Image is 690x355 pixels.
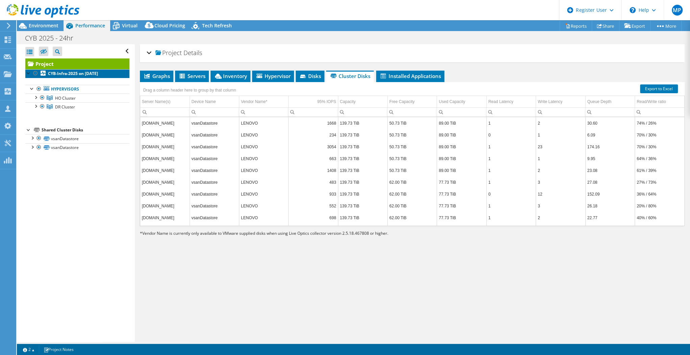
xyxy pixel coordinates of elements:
a: Hypervisors [25,85,129,94]
td: Write Latency Column [536,96,585,108]
td: Column 95% IOPS, Value 552 [289,200,338,212]
td: Column Device Name, Value vsanDatastore [190,164,239,176]
td: Column Queue Depth, Value 6.09 [585,129,635,141]
td: Column Device Name, Value vsanDatastore [190,153,239,164]
a: DR Cluster [25,102,129,111]
td: Column 95% IOPS, Value 1668 [289,117,338,129]
td: Column Queue Depth, Filter cell [585,107,635,117]
td: Column Capacity, Value 139.73 TiB [338,164,387,176]
td: Vendor Name* Column [239,96,288,108]
td: Column 95% IOPS, Value 698 [289,212,338,224]
td: Column Read/Write ratio, Value 20% / 80% [635,200,684,212]
span: Inventory [214,73,247,79]
td: Column Vendor Name*, Filter cell [239,107,288,117]
td: Column Capacity, Filter cell [338,107,387,117]
td: Column Read Latency, Value 1 [486,141,536,153]
td: Column Device Name, Value vsanDatastore [190,129,239,141]
td: Column Capacity, Value 139.73 TiB [338,129,387,141]
td: Column Vendor Name*, Value LENOVO [239,164,288,176]
td: Column Free Capacity, Value 50.73 TiB [388,164,437,176]
td: Device Name Column [190,96,239,108]
td: Column Used Capacity, Filter cell [437,107,486,117]
td: Column Device Name, Value vsanDatastore [190,212,239,224]
td: Queue Depth Column [585,96,635,108]
a: CYB-Infra-2025 on [DATE] [25,69,129,78]
td: Column Vendor Name*, Value LENOVO [239,176,288,188]
td: Column Capacity, Value 139.73 TiB [338,141,387,153]
td: Column 95% IOPS, Value 3054 [289,141,338,153]
span: DR Cluster [55,104,75,110]
td: Column Write Latency, Value 3 [536,176,585,188]
div: Device Name [192,98,216,106]
td: Column Queue Depth, Value 9.95 [585,153,635,164]
td: Column Free Capacity, Value 62.00 TiB [388,212,437,224]
td: Column Server Name(s), Filter cell [140,107,190,117]
td: Free Capacity Column [388,96,437,108]
td: Column Write Latency, Value 2 [536,164,585,176]
td: Column Read Latency, Value 1 [486,164,536,176]
td: Column 95% IOPS, Filter cell [289,107,338,117]
td: Column Read/Write ratio, Value 36% / 64% [635,188,684,200]
div: Server Name(s) [142,98,171,106]
td: Column Capacity, Value 139.73 TiB [338,176,387,188]
div: Drag a column header here to group by that column [142,85,238,95]
td: Column Free Capacity, Value 50.73 TiB [388,153,437,164]
td: Column Read/Write ratio, Value 64% / 36% [635,153,684,164]
td: Column Read/Write ratio, Value 70% / 30% [635,129,684,141]
span: Project [155,50,182,56]
span: Details [183,49,202,57]
div: Vendor Name* [241,98,267,106]
td: Column Read/Write ratio, Value 70% / 30% [635,141,684,153]
td: Column Write Latency, Value 2 [536,212,585,224]
td: Column Write Latency, Value 23 [536,141,585,153]
td: Column Read Latency, Value 0 [486,188,536,200]
span: Performance [75,22,105,29]
td: Column Server Name(s), Value dresxi01.cyb.com.au [140,188,190,200]
td: Column Device Name, Value vsanDatastore [190,117,239,129]
td: Column 95% IOPS, Value 933 [289,188,338,200]
td: Column Write Latency, Value 1 [536,129,585,141]
td: Column Read Latency, Value 1 [486,200,536,212]
a: vsanDatastore [25,134,129,143]
td: Column Read Latency, Value 1 [486,153,536,164]
a: 2 [18,345,39,354]
td: Column Read Latency, Value 1 [486,212,536,224]
span: Disks [299,73,321,79]
td: Column Capacity, Value 139.73 TiB [338,188,387,200]
div: Used Capacity [439,98,465,106]
a: HO Cluster [25,94,129,102]
td: Column Free Capacity, Value 50.73 TiB [388,129,437,141]
td: Column Used Capacity, Value 77.73 TiB [437,188,486,200]
span: Tech Refresh [202,22,232,29]
td: Column Used Capacity, Value 89.00 TiB [437,164,486,176]
td: Column Used Capacity, Value 89.00 TiB [437,141,486,153]
td: Column Device Name, Value vsanDatastore [190,176,239,188]
td: Column Vendor Name*, Value LENOVO [239,200,288,212]
div: Shared Cluster Disks [42,126,129,134]
div: Write Latency [538,98,562,106]
td: Column Capacity, Value 139.73 TiB [338,212,387,224]
td: Column Server Name(s), Value dresxi02.cyb.com.au [140,176,190,188]
td: Column Server Name(s), Value hoesxi01.cyb.com.au [140,129,190,141]
td: Column Server Name(s), Value dresxi05.cyb.com.au [140,212,190,224]
td: Column Read/Write ratio, Value 74% / 26% [635,117,684,129]
div: Queue Depth [587,98,611,106]
td: Column Vendor Name*, Value LENOVO [239,212,288,224]
td: Column Server Name(s), Value hoesxi04.cyb.com.au [140,153,190,164]
td: Column Read/Write ratio, Value 40% / 60% [635,212,684,224]
td: Server Name(s) Column [140,96,190,108]
div: Free Capacity [389,98,415,106]
h1: CYB 2025 - 24hr [22,34,84,42]
td: Column Server Name(s), Value hoesxi03.cyb.com.au [140,117,190,129]
td: Read Latency Column [486,96,536,108]
span: HO Cluster [55,95,76,101]
td: Column Used Capacity, Value 77.73 TiB [437,200,486,212]
td: Column Server Name(s), Value dresxi04.cyb.com.au [140,200,190,212]
td: Column Server Name(s), Value hoesxi02.cyb.com.au [140,164,190,176]
div: Read/Write ratio [637,98,666,106]
td: Column Vendor Name*, Value LENOVO [239,129,288,141]
td: Column Capacity, Value 139.73 TiB [338,200,387,212]
td: Column Write Latency, Value 12 [536,188,585,200]
td: Column 95% IOPS, Value 1408 [289,164,338,176]
span: Installed Applications [379,73,441,79]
